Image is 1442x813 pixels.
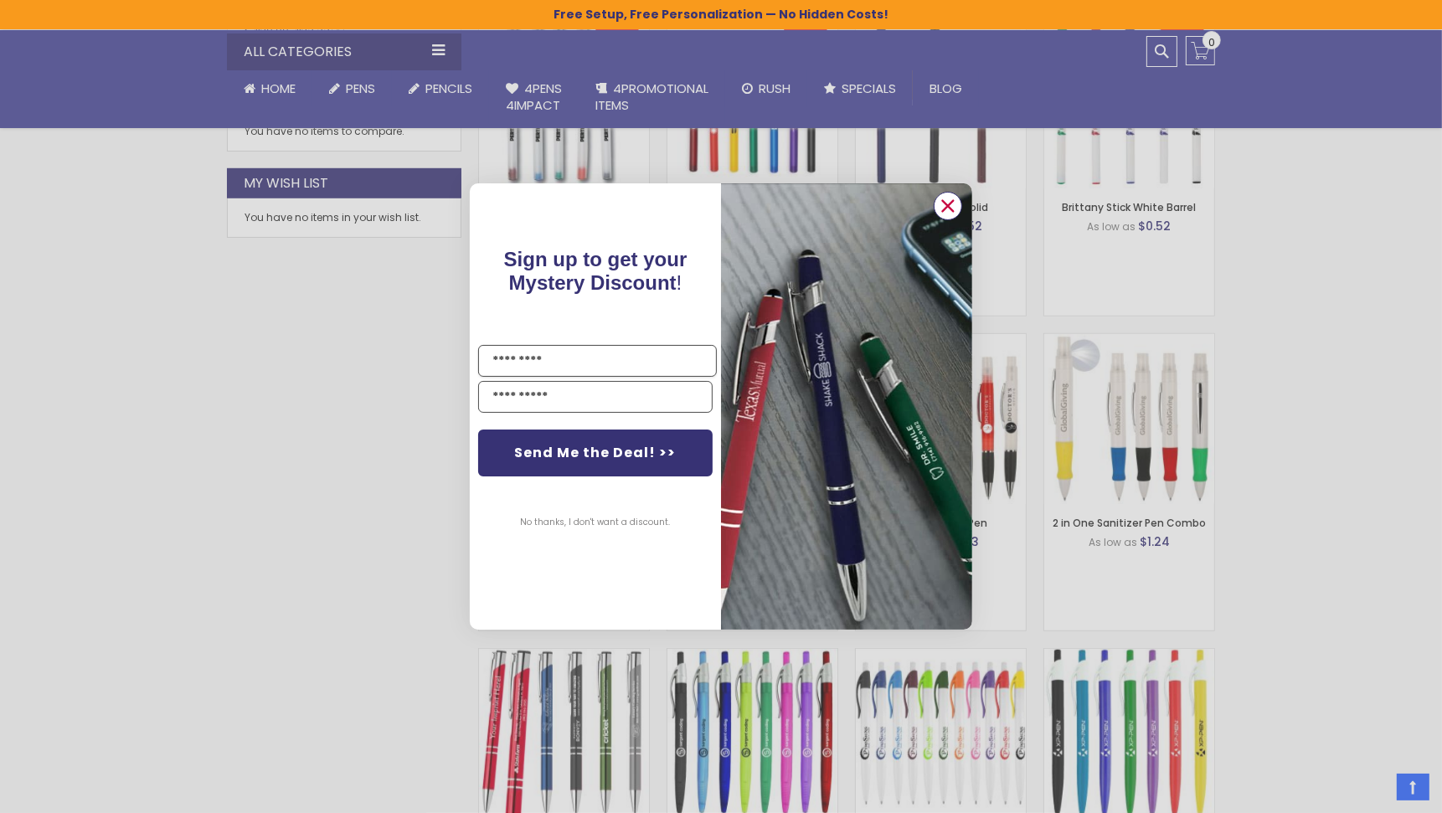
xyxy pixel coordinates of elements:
span: ! [504,248,688,294]
button: Close dialog [934,192,962,220]
span: Sign up to get your Mystery Discount [504,248,688,294]
button: Send Me the Deal! >> [478,430,713,476]
img: pop-up-image [721,183,972,630]
button: No thanks, I don't want a discount. [512,502,679,543]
